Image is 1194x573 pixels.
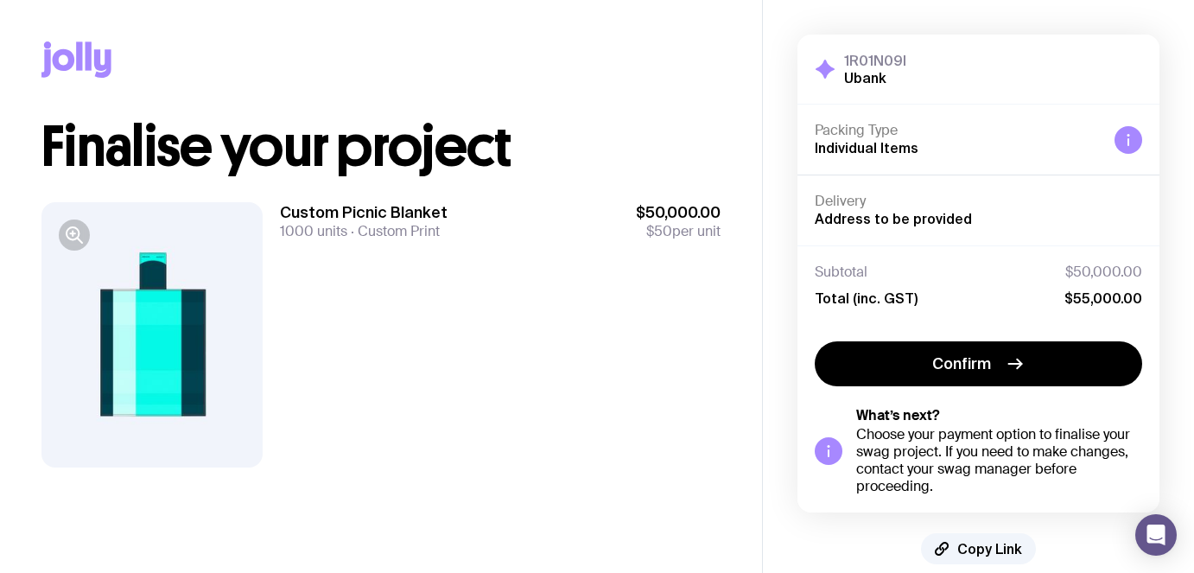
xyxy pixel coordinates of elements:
[844,52,906,69] h3: 1R01N09I
[815,140,918,156] span: Individual Items
[815,211,972,226] span: Address to be provided
[957,540,1022,557] span: Copy Link
[636,223,721,240] span: per unit
[815,341,1142,386] button: Confirm
[347,222,440,240] span: Custom Print
[856,426,1142,495] div: Choose your payment option to finalise your swag project. If you need to make changes, contact yo...
[1135,514,1177,556] div: Open Intercom Messenger
[932,353,991,374] span: Confirm
[844,69,906,86] h2: Ubank
[856,407,1142,424] h5: What’s next?
[280,202,448,223] h3: Custom Picnic Blanket
[815,193,1142,210] h4: Delivery
[636,202,721,223] span: $50,000.00
[1065,264,1142,281] span: $50,000.00
[815,264,867,281] span: Subtotal
[1064,290,1142,307] span: $55,000.00
[815,290,918,307] span: Total (inc. GST)
[280,222,347,240] span: 1000 units
[646,222,672,240] span: $50
[41,119,721,175] h1: Finalise your project
[815,122,1101,139] h4: Packing Type
[921,533,1036,564] button: Copy Link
